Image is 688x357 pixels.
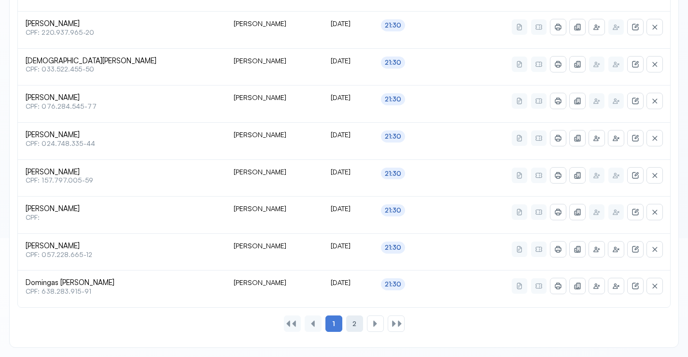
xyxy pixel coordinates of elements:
div: [PERSON_NAME] [234,93,315,102]
div: 21:30 [385,132,402,141]
div: [DATE] [331,93,365,102]
div: [PERSON_NAME] [234,168,315,176]
span: [PERSON_NAME] [26,19,218,29]
span: 1 [332,319,335,328]
div: [DATE] [331,278,365,287]
div: 21:30 [385,243,402,252]
div: [DATE] [331,204,365,213]
span: Domingas [PERSON_NAME] [26,278,218,287]
div: 21:30 [385,206,402,214]
div: [DATE] [331,19,365,28]
div: [PERSON_NAME] [234,278,315,287]
span: CPF: [26,214,218,222]
div: [PERSON_NAME] [234,130,315,139]
div: 21:30 [385,58,402,67]
div: [PERSON_NAME] [234,242,315,250]
span: CPF: 220.937.965-20 [26,29,218,37]
div: [DATE] [331,130,365,139]
span: CPF: 033.522.455-50 [26,65,218,73]
div: [PERSON_NAME] [234,57,315,65]
span: [DEMOGRAPHIC_DATA][PERSON_NAME] [26,57,218,66]
span: CPF: 057.228.665-12 [26,251,218,259]
span: CPF: 638.283.915-91 [26,287,218,296]
div: 21:30 [385,95,402,103]
div: [PERSON_NAME] [234,19,315,28]
div: [DATE] [331,57,365,65]
span: [PERSON_NAME] [26,204,218,214]
span: CPF: 157.797.005-59 [26,176,218,185]
span: [PERSON_NAME] [26,93,218,102]
span: CPF: 076.284.545-77 [26,102,218,111]
div: 21:30 [385,280,402,288]
div: 21:30 [385,170,402,178]
span: CPF: 024.748.335-44 [26,140,218,148]
div: 21:30 [385,21,402,29]
span: 2 [352,320,356,328]
span: [PERSON_NAME] [26,242,218,251]
span: [PERSON_NAME] [26,168,218,177]
div: [DATE] [331,242,365,250]
div: [DATE] [331,168,365,176]
div: [PERSON_NAME] [234,204,315,213]
span: [PERSON_NAME] [26,130,218,140]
